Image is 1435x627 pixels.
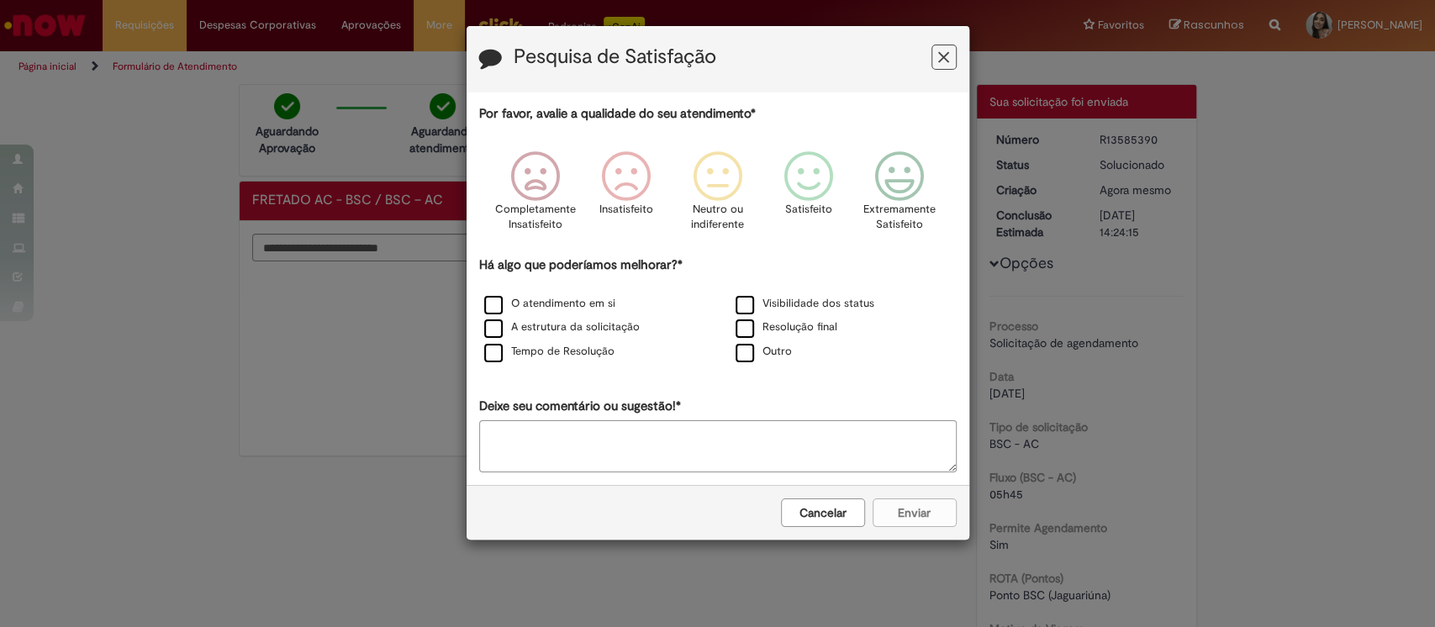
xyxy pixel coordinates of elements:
[514,46,716,68] label: Pesquisa de Satisfação
[495,202,576,233] p: Completamente Insatisfeito
[484,296,615,312] label: O atendimento em si
[674,139,760,254] div: Neutro ou indiferente
[493,139,578,254] div: Completamente Insatisfeito
[479,398,681,415] label: Deixe seu comentário ou sugestão!*
[857,139,942,254] div: Extremamente Satisfeito
[484,344,615,360] label: Tempo de Resolução
[785,202,832,218] p: Satisfeito
[736,296,874,312] label: Visibilidade dos status
[599,202,653,218] p: Insatisfeito
[863,202,936,233] p: Extremamente Satisfeito
[479,256,957,365] div: Há algo que poderíamos melhorar?*
[736,344,792,360] label: Outro
[687,202,747,233] p: Neutro ou indiferente
[583,139,669,254] div: Insatisfeito
[736,319,837,335] label: Resolução final
[781,498,865,527] button: Cancelar
[484,319,640,335] label: A estrutura da solicitação
[766,139,852,254] div: Satisfeito
[479,105,756,123] label: Por favor, avalie a qualidade do seu atendimento*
